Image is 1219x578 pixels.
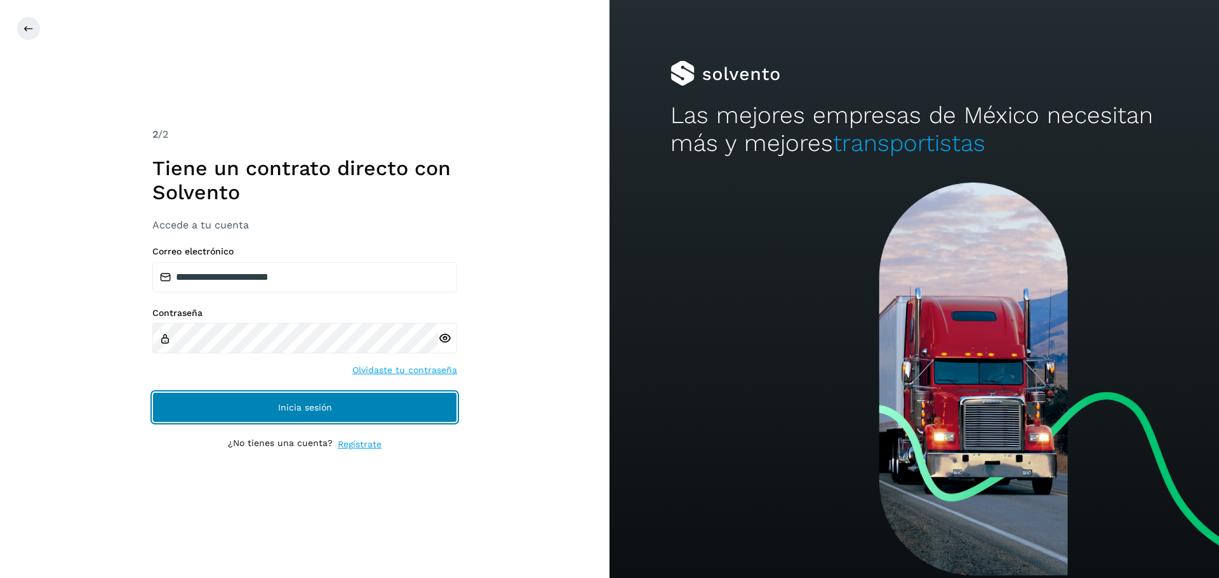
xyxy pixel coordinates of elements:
span: 2 [152,128,158,140]
span: Inicia sesión [278,403,332,412]
label: Contraseña [152,308,457,319]
span: transportistas [833,129,985,157]
a: Olvidaste tu contraseña [352,364,457,377]
h3: Accede a tu cuenta [152,219,457,231]
p: ¿No tienes una cuenta? [228,438,333,451]
a: Regístrate [338,438,382,451]
div: /2 [152,127,457,142]
h1: Tiene un contrato directo con Solvento [152,156,457,205]
label: Correo electrónico [152,246,457,257]
button: Inicia sesión [152,392,457,423]
h2: Las mejores empresas de México necesitan más y mejores [670,102,1158,158]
